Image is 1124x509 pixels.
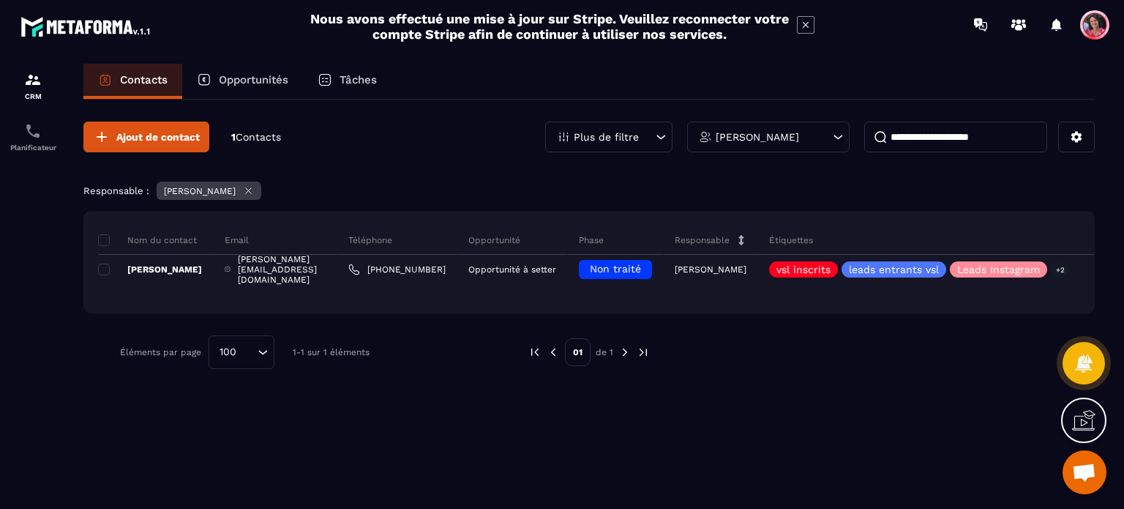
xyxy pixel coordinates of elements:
span: Non traité [590,263,641,275]
p: CRM [4,92,62,100]
p: [PERSON_NAME] [716,132,799,142]
p: Contacts [120,73,168,86]
p: Leads Instagram [957,264,1040,275]
p: 01 [565,338,591,366]
img: logo [20,13,152,40]
p: 1-1 sur 1 éléments [293,347,370,357]
a: [PHONE_NUMBER] [348,264,446,275]
p: Étiquettes [769,234,813,246]
img: formation [24,71,42,89]
p: Responsable [675,234,730,246]
p: [PERSON_NAME] [675,264,746,275]
p: +2 [1051,262,1070,278]
img: prev [528,346,542,359]
p: de 1 [596,346,613,358]
p: Éléments par page [120,347,201,357]
span: Ajout de contact [116,130,200,144]
p: vsl inscrits [776,264,831,275]
a: formationformationCRM [4,60,62,111]
p: Phase [579,234,604,246]
p: 1 [231,130,281,144]
p: Téléphone [348,234,392,246]
span: 100 [214,344,241,360]
img: next [618,346,632,359]
img: next [637,346,650,359]
img: prev [547,346,560,359]
span: Contacts [236,131,281,143]
p: leads entrants vsl [849,264,939,275]
p: Planificateur [4,144,62,152]
a: Opportunités [182,64,303,99]
p: Plus de filtre [574,132,639,142]
p: Tâches [340,73,377,86]
a: schedulerschedulerPlanificateur [4,111,62,163]
img: scheduler [24,122,42,140]
p: Opportunité [468,234,520,246]
div: Search for option [209,335,274,369]
a: Tâches [303,64,391,99]
p: Email [225,234,249,246]
a: Ouvrir le chat [1063,450,1106,494]
p: Opportunité à setter [468,264,556,275]
h2: Nous avons effectué une mise à jour sur Stripe. Veuillez reconnecter votre compte Stripe afin de ... [310,11,790,42]
p: [PERSON_NAME] [164,186,236,196]
p: [PERSON_NAME] [98,264,202,275]
p: Nom du contact [98,234,197,246]
p: Opportunités [219,73,288,86]
input: Search for option [241,344,254,360]
p: Responsable : [83,185,149,196]
button: Ajout de contact [83,122,209,152]
a: Contacts [83,64,182,99]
